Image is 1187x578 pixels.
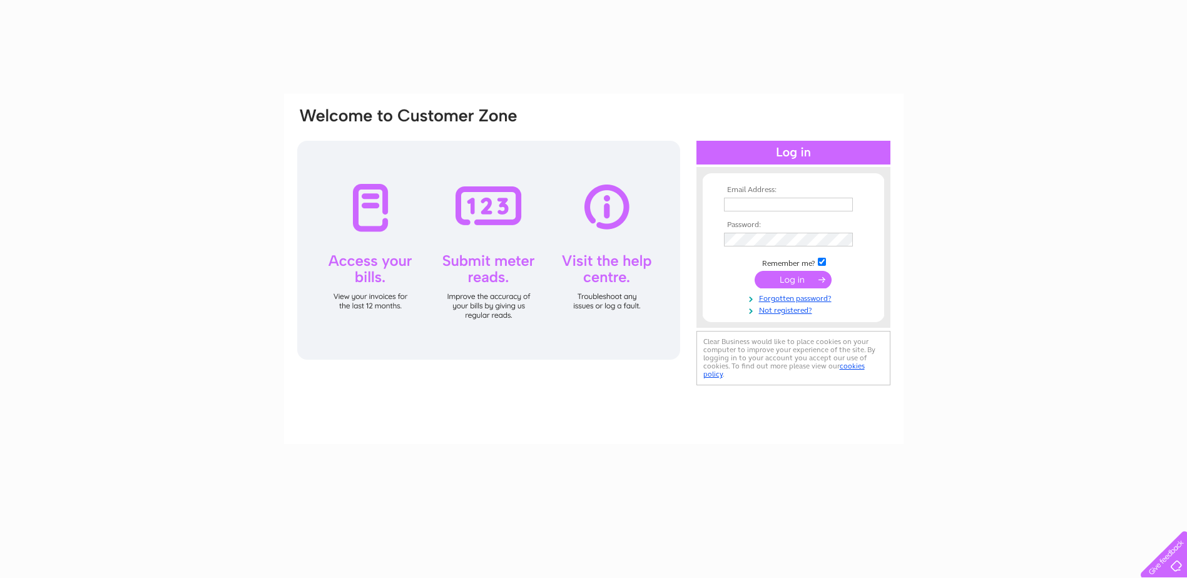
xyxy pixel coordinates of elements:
[721,186,866,195] th: Email Address:
[724,292,866,303] a: Forgotten password?
[703,362,865,378] a: cookies policy
[721,256,866,268] td: Remember me?
[721,221,866,230] th: Password:
[755,271,832,288] input: Submit
[724,303,866,315] a: Not registered?
[696,331,890,385] div: Clear Business would like to place cookies on your computer to improve your experience of the sit...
